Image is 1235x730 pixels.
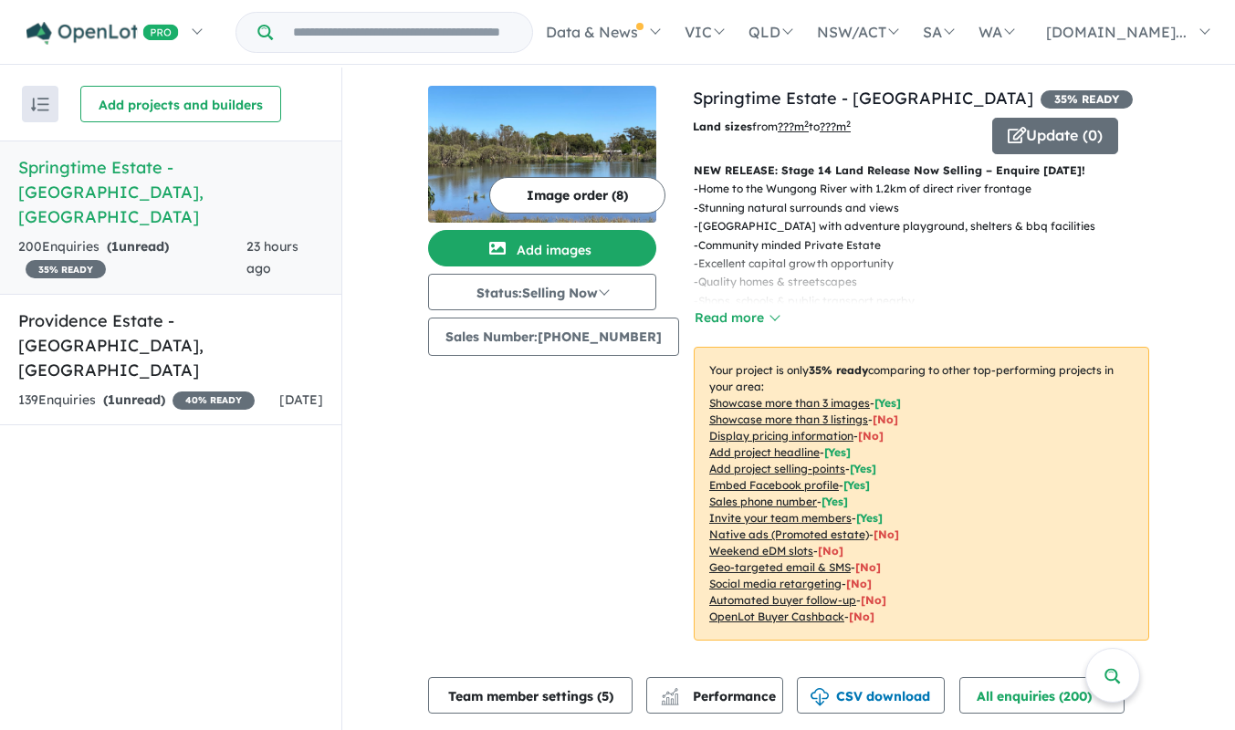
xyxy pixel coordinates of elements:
img: Springtime Estate - Haynes [428,86,656,223]
span: 5 [602,688,609,704]
u: Add project selling-points [709,462,845,475]
u: Showcase more than 3 images [709,396,870,410]
img: download icon [811,688,829,706]
span: [ Yes ] [850,462,876,475]
span: 1 [108,391,115,408]
span: 1 [111,238,119,255]
span: [DOMAIN_NAME]... [1046,23,1187,41]
p: - Community minded Private Estate [694,236,1164,255]
u: Showcase more than 3 listings [709,412,868,426]
span: to [809,120,851,133]
h5: Springtime Estate - [GEOGRAPHIC_DATA] , [GEOGRAPHIC_DATA] [18,155,323,229]
span: 35 % READY [1041,90,1133,109]
u: Invite your team members [709,511,852,525]
p: NEW RELEASE: Stage 14 Land Release Now Selling – Enquire [DATE]! [694,162,1149,180]
button: All enquiries (200) [959,677,1125,714]
u: Native ads (Promoted estate) [709,527,869,541]
span: [No] [861,593,886,607]
p: Your project is only comparing to other top-performing projects in your area: - - - - - - - - - -... [694,347,1149,641]
sup: 2 [846,119,851,129]
div: 200 Enquir ies [18,236,246,280]
strong: ( unread) [103,391,165,408]
u: ???m [820,120,851,133]
button: Status:Selling Now [428,274,656,310]
b: 35 % ready [809,363,868,377]
span: [ Yes ] [843,478,870,492]
img: bar-chart.svg [661,693,679,705]
span: 35 % READY [26,260,106,278]
p: - Excellent capital growth opportunity [694,255,1164,273]
p: - Shops, schools & public transport nearby [694,292,1164,310]
b: Land sizes [693,120,752,133]
span: [No] [849,610,874,623]
u: ??? m [778,120,809,133]
p: - Quality homes & streetscapes [694,273,1164,291]
button: CSV download [797,677,945,714]
u: OpenLot Buyer Cashback [709,610,844,623]
img: line-chart.svg [662,688,678,698]
u: Automated buyer follow-up [709,593,856,607]
button: Add projects and builders [80,86,281,122]
button: Read more [694,308,780,328]
span: [ Yes ] [874,396,901,410]
span: Performance [664,688,776,704]
button: Team member settings (5) [428,677,633,714]
u: Add project headline [709,445,820,459]
u: Display pricing information [709,429,853,443]
strong: ( unread) [107,238,169,255]
img: sort.svg [31,98,49,111]
p: - Home to the Wungong River with 1.2km of direct river frontage [694,180,1164,198]
button: Performance [646,677,783,714]
span: [No] [818,544,843,558]
span: [DATE] [279,391,323,408]
u: Social media retargeting [709,577,842,590]
u: Geo-targeted email & SMS [709,560,851,574]
span: 23 hours ago [246,238,298,276]
span: [ Yes ] [822,495,848,508]
u: Weekend eDM slots [709,544,813,558]
span: [No] [855,560,881,574]
span: [ No ] [858,429,884,443]
div: 139 Enquir ies [18,390,255,412]
input: Try estate name, suburb, builder or developer [277,13,529,52]
span: [ No ] [873,412,898,426]
button: Add images [428,230,656,266]
u: Embed Facebook profile [709,478,839,492]
p: - Stunning natural surrounds and views [694,199,1164,217]
p: from [693,118,979,136]
p: - [GEOGRAPHIC_DATA] with adventure playground, shelters & bbq facilities [694,217,1164,235]
span: [No] [846,577,872,590]
button: Update (0) [992,118,1118,154]
sup: 2 [804,119,809,129]
button: Sales Number:[PHONE_NUMBER] [428,318,679,356]
span: 40 % READY [173,391,255,410]
span: [ Yes ] [856,511,883,525]
span: [ Yes ] [824,445,851,459]
span: [No] [874,527,899,541]
button: Image order (8) [489,177,665,214]
h5: Providence Estate - [GEOGRAPHIC_DATA] , [GEOGRAPHIC_DATA] [18,308,323,382]
a: Springtime Estate - [GEOGRAPHIC_DATA] [693,88,1033,109]
img: Openlot PRO Logo White [26,22,179,45]
u: Sales phone number [709,495,817,508]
